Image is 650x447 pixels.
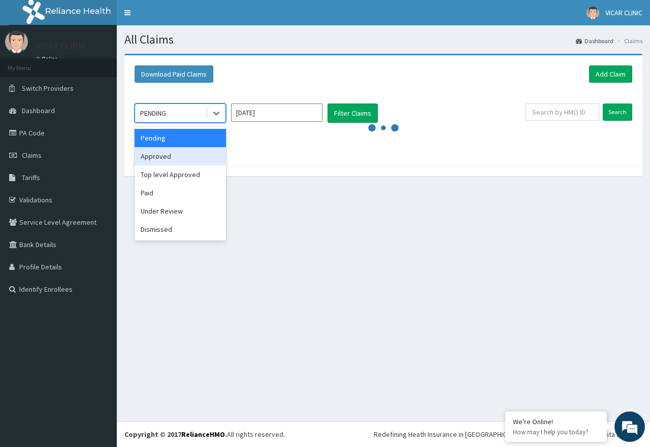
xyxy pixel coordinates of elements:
div: We're Online! [513,417,599,426]
p: VICAR CLINIC [36,41,86,50]
a: RelianceHMO [181,430,225,439]
input: Search by HMO ID [526,104,599,121]
span: Tariffs [22,173,40,182]
strong: Copyright © 2017 . [124,430,227,439]
span: Dashboard [22,106,55,115]
p: How may I help you today? [513,428,599,436]
div: Dismissed [135,220,226,238]
input: Select Month and Year [231,104,322,122]
li: Claims [614,37,642,45]
div: Pending [135,129,226,147]
div: Paid [135,184,226,202]
button: Download Paid Claims [135,65,213,83]
div: Under Review [135,202,226,220]
div: PENDING [140,108,166,118]
input: Search [603,104,632,121]
img: User Image [587,7,599,19]
svg: audio-loading [368,113,399,143]
h1: All Claims [124,33,642,46]
a: Online [36,55,60,62]
a: Add Claim [589,65,632,83]
div: Top level Approved [135,165,226,184]
span: Claims [22,151,42,160]
div: Approved [135,147,226,165]
div: Redefining Heath Insurance in [GEOGRAPHIC_DATA] using Telemedicine and Data Science! [374,429,642,439]
span: Switch Providers [22,84,74,93]
img: User Image [5,30,28,53]
a: Dashboard [576,37,613,45]
button: Filter Claims [328,104,378,123]
footer: All rights reserved. [117,421,650,447]
span: VICAR CLINIC [605,8,642,17]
